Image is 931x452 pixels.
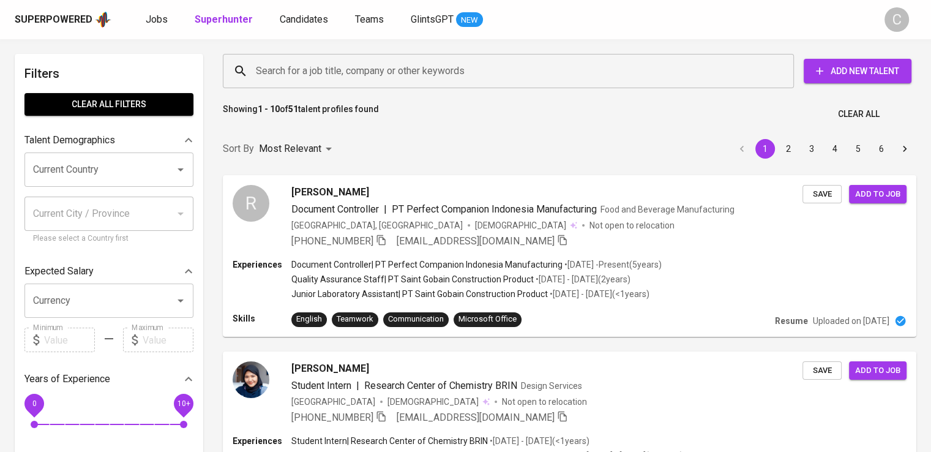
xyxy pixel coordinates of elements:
span: Design Services [521,381,582,391]
div: C [884,7,909,32]
span: Add to job [855,187,900,202]
input: Value [143,328,193,352]
p: Student Intern | Research Center of Chemistry BRIN [291,435,488,447]
p: Resume [775,315,808,327]
span: Clear All [838,107,880,122]
button: Go to page 6 [872,139,891,159]
button: Clear All [833,103,884,126]
a: GlintsGPT NEW [411,12,483,28]
span: | [384,202,387,217]
span: Candidates [280,13,328,25]
button: Open [172,161,189,178]
button: Save [802,185,842,204]
div: English [296,314,322,325]
div: Communication [388,314,444,325]
div: Expected Salary [24,259,193,284]
button: Go to page 3 [802,139,821,159]
a: R[PERSON_NAME]Document Controller|PT Perfect Companion Indonesia ManufacturingFood and Beverage M... [223,175,916,337]
p: Uploaded on [DATE] [813,315,889,327]
span: [PERSON_NAME] [291,185,369,200]
span: Teams [355,13,384,25]
div: Years of Experience [24,367,193,391]
button: Add to job [849,361,907,380]
p: Expected Salary [24,264,94,279]
div: Microsoft Office [458,314,517,325]
a: Superhunter [195,12,255,28]
span: [PERSON_NAME] [291,361,369,376]
p: • [DATE] - [DATE] ( 2 years ) [534,273,630,285]
button: Go to next page [895,139,914,159]
span: [DEMOGRAPHIC_DATA] [387,396,480,408]
span: 0 [32,399,36,408]
span: Jobs [146,13,168,25]
div: Most Relevant [259,138,336,160]
a: Teams [355,12,386,28]
div: Teamwork [337,314,373,325]
span: Save [809,187,836,202]
span: Student Intern [291,380,351,391]
p: Please select a Country first [33,233,185,245]
span: Document Controller [291,203,379,215]
a: Superpoweredapp logo [15,10,111,29]
img: app logo [95,10,111,29]
p: • [DATE] - [DATE] ( <1 years ) [548,288,649,300]
p: Talent Demographics [24,133,115,148]
button: Go to page 5 [848,139,868,159]
div: R [233,185,269,222]
p: Document Controller | PT Perfect Companion Indonesia Manufacturing [291,258,563,271]
span: NEW [456,14,483,26]
span: [EMAIL_ADDRESS][DOMAIN_NAME] [397,235,555,247]
button: Go to page 4 [825,139,845,159]
p: Skills [233,312,291,325]
p: Most Relevant [259,141,321,156]
span: Food and Beverage Manufacturing [600,205,735,214]
div: [GEOGRAPHIC_DATA], [GEOGRAPHIC_DATA] [291,219,463,232]
div: [GEOGRAPHIC_DATA] [291,396,375,408]
p: • [DATE] - Present ( 5 years ) [563,258,662,271]
p: Junior Laboratory Assistant | PT Saint Gobain Construction Product [291,288,548,300]
button: Open [172,292,189,309]
span: [EMAIL_ADDRESS][DOMAIN_NAME] [397,412,555,423]
p: Not open to relocation [589,219,675,232]
span: GlintsGPT [411,13,454,25]
span: | [356,379,359,393]
nav: pagination navigation [730,139,916,159]
p: Experiences [233,435,291,447]
img: 6b835978b84e1f007775ca9cc2ae4c20.jpg [233,361,269,398]
b: 1 - 10 [258,104,280,114]
span: PT Perfect Companion Indonesia Manufacturing [392,203,597,215]
a: Candidates [280,12,331,28]
button: Go to page 2 [779,139,798,159]
h6: Filters [24,64,193,83]
p: Not open to relocation [502,396,587,408]
button: Add to job [849,185,907,204]
b: Superhunter [195,13,253,25]
p: Experiences [233,258,291,271]
span: Clear All filters [34,97,184,112]
span: [DEMOGRAPHIC_DATA] [475,219,568,232]
p: • [DATE] - [DATE] ( <1 years ) [488,435,589,447]
button: Add New Talent [804,59,911,83]
div: Talent Demographics [24,128,193,153]
button: page 1 [755,139,775,159]
span: Save [809,364,836,378]
p: Years of Experience [24,372,110,386]
b: 51 [288,104,298,114]
button: Save [802,361,842,380]
p: Showing of talent profiles found [223,103,379,126]
span: 10+ [177,399,190,408]
div: Superpowered [15,13,92,27]
span: Add to job [855,364,900,378]
span: [PHONE_NUMBER] [291,235,373,247]
p: Quality Assurance Staff | PT Saint Gobain Construction Product [291,273,534,285]
button: Clear All filters [24,93,193,116]
span: [PHONE_NUMBER] [291,412,373,423]
p: Sort By [223,141,254,156]
a: Jobs [146,12,170,28]
span: Research Center of Chemistry BRIN [364,380,517,391]
input: Value [44,328,95,352]
span: Add New Talent [813,64,902,79]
